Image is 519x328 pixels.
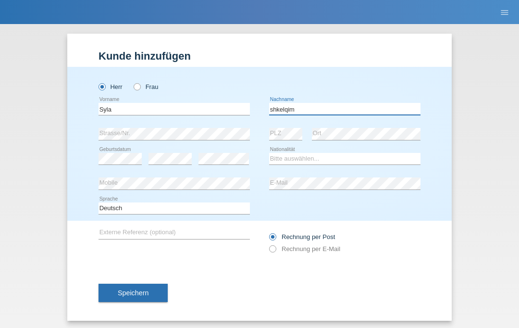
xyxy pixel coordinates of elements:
[118,289,148,297] span: Speichern
[99,83,123,90] label: Herr
[269,233,335,240] label: Rechnung per Post
[495,9,514,15] a: menu
[99,50,420,62] h1: Kunde hinzufügen
[134,83,158,90] label: Frau
[500,8,509,17] i: menu
[269,245,275,257] input: Rechnung per E-Mail
[99,284,168,302] button: Speichern
[269,245,340,252] label: Rechnung per E-Mail
[99,83,105,89] input: Herr
[134,83,140,89] input: Frau
[269,233,275,245] input: Rechnung per Post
